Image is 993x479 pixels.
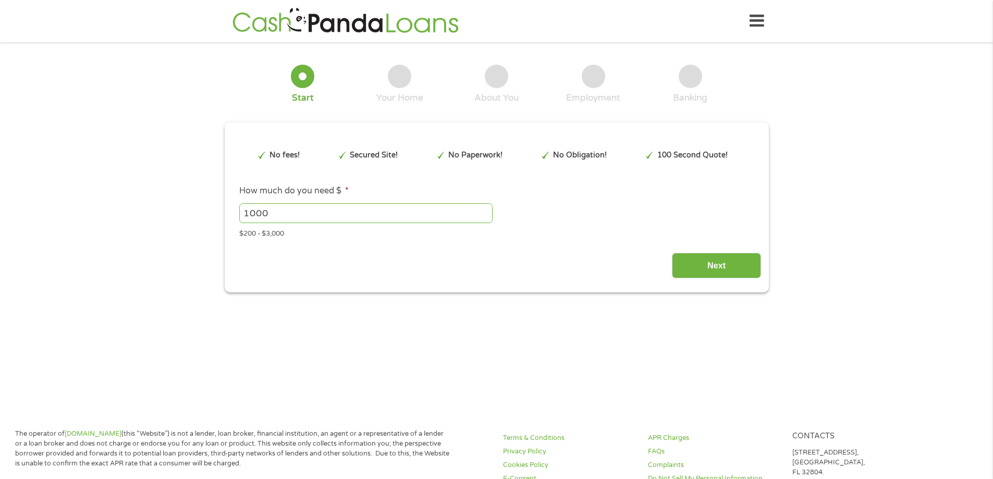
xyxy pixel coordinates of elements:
[448,150,502,161] p: No Paperwork!
[239,225,753,239] div: $200 - $3,000
[239,186,349,196] label: How much do you need $
[503,447,635,457] a: Privacy Policy
[503,433,635,443] a: Terms & Conditions
[503,460,635,470] a: Cookies Policy
[474,92,519,104] div: About You
[648,433,780,443] a: APR Charges
[65,429,121,438] a: [DOMAIN_NAME]
[269,150,300,161] p: No fees!
[292,92,314,104] div: Start
[566,92,620,104] div: Employment
[15,429,450,469] p: The operator of (this “Website”) is not a lender, loan broker, financial institution, an agent or...
[350,150,398,161] p: Secured Site!
[673,92,707,104] div: Banking
[792,448,925,477] p: [STREET_ADDRESS], [GEOGRAPHIC_DATA], FL 32804.
[657,150,728,161] p: 100 Second Quote!
[648,447,780,457] a: FAQs
[229,6,462,36] img: GetLoanNow Logo
[672,253,761,278] input: Next
[553,150,607,161] p: No Obligation!
[648,460,780,470] a: Complaints
[376,92,423,104] div: Your Home
[792,432,925,441] h4: Contacts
